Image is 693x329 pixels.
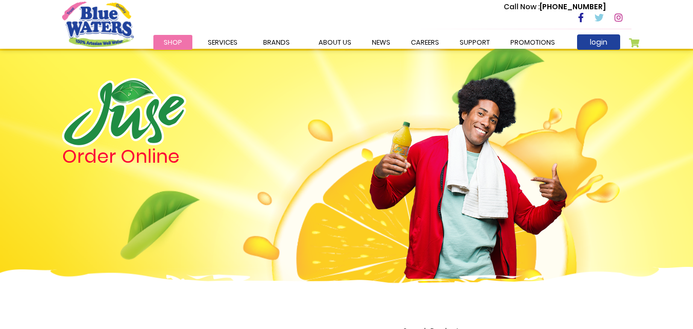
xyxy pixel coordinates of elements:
[208,37,237,47] span: Services
[62,2,134,47] a: store logo
[164,37,182,47] span: Shop
[401,35,449,50] a: careers
[263,37,290,47] span: Brands
[449,35,500,50] a: support
[504,2,540,12] span: Call Now :
[362,35,401,50] a: News
[62,78,186,147] img: logo
[577,34,620,50] a: login
[368,59,568,279] img: man.png
[504,2,606,12] p: [PHONE_NUMBER]
[62,147,290,166] h4: Order Online
[308,35,362,50] a: about us
[500,35,565,50] a: Promotions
